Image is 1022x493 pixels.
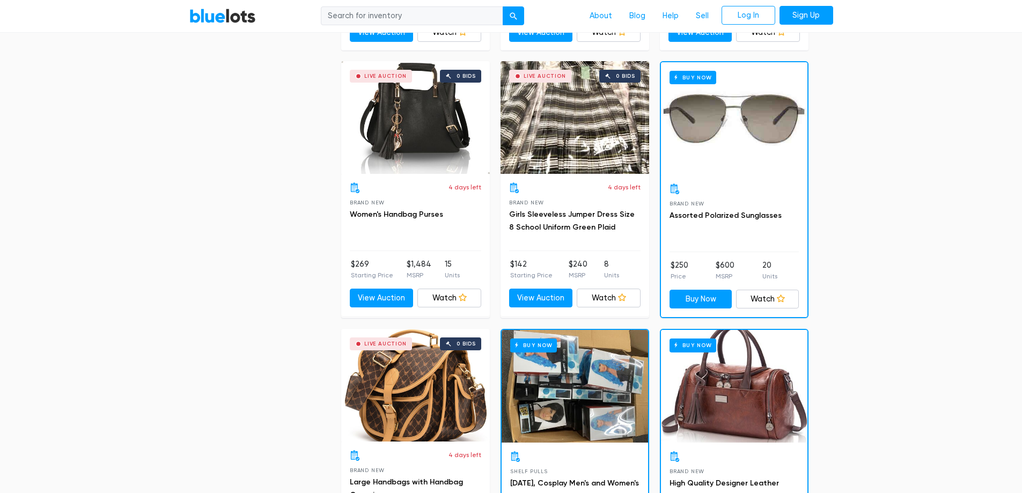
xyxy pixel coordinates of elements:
[510,339,557,352] h6: Buy Now
[670,290,732,309] a: Buy Now
[445,270,460,280] p: Units
[445,259,460,280] li: 15
[762,271,777,281] p: Units
[510,270,553,280] p: Starting Price
[621,6,654,26] a: Blog
[671,260,688,281] li: $250
[509,210,635,232] a: Girls Sleeveless Jumper Dress Size 8 School Uniform Green Plaid
[510,259,553,280] li: $142
[457,73,476,79] div: 0 bids
[671,271,688,281] p: Price
[509,200,544,205] span: Brand New
[722,6,775,25] a: Log In
[407,270,431,280] p: MSRP
[670,71,716,84] h6: Buy Now
[448,450,481,460] p: 4 days left
[350,289,414,308] a: View Auction
[736,290,799,309] a: Watch
[661,330,807,443] a: Buy Now
[716,260,734,281] li: $600
[341,61,490,174] a: Live Auction 0 bids
[604,270,619,280] p: Units
[780,6,833,25] a: Sign Up
[581,6,621,26] a: About
[350,200,385,205] span: Brand New
[670,339,716,352] h6: Buy Now
[364,341,407,347] div: Live Auction
[577,289,641,308] a: Watch
[351,259,393,280] li: $269
[364,73,407,79] div: Live Auction
[189,8,256,24] a: BlueLots
[608,182,641,192] p: 4 days left
[341,329,490,442] a: Live Auction 0 bids
[321,6,503,26] input: Search for inventory
[501,61,649,174] a: Live Auction 0 bids
[687,6,717,26] a: Sell
[661,62,807,175] a: Buy Now
[351,270,393,280] p: Starting Price
[509,289,573,308] a: View Auction
[350,467,385,473] span: Brand New
[569,270,587,280] p: MSRP
[604,259,619,280] li: 8
[524,73,566,79] div: Live Auction
[670,468,704,474] span: Brand New
[350,210,443,219] a: Women's Handbag Purses
[670,201,704,207] span: Brand New
[716,271,734,281] p: MSRP
[510,468,548,474] span: Shelf Pulls
[457,341,476,347] div: 0 bids
[654,6,687,26] a: Help
[616,73,635,79] div: 0 bids
[417,289,481,308] a: Watch
[569,259,587,280] li: $240
[407,259,431,280] li: $1,484
[448,182,481,192] p: 4 days left
[502,330,648,443] a: Buy Now
[762,260,777,281] li: 20
[670,211,782,220] a: Assorted Polarized Sunglasses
